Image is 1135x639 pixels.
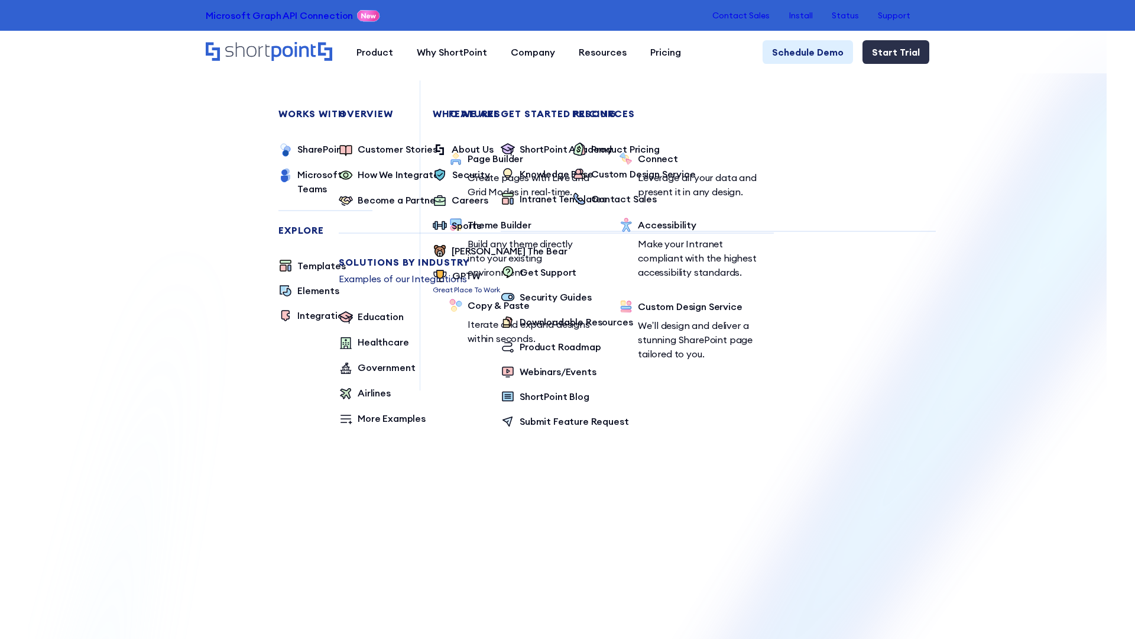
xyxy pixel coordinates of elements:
a: Product Pricing [572,142,660,157]
div: About Us [452,142,494,156]
div: Overview [339,109,774,118]
div: Resources [579,45,627,59]
a: Home [206,42,333,62]
div: Customer Stories [358,142,437,156]
div: SharePoint [297,142,346,156]
a: Templates [278,259,346,274]
div: Why ShortPoint [417,45,487,59]
div: Get Support [520,265,576,279]
div: Downloadable Resources [520,315,633,329]
a: About Us [433,142,494,158]
div: ShortPoint Academy [520,142,612,156]
div: pricing [572,109,1007,118]
div: Submit Feature Request [520,414,628,428]
a: Healthcare [339,335,408,351]
div: Healthcare [358,335,408,349]
div: Microsoft Teams [297,167,372,196]
div: Custom Design Service [591,167,696,181]
p: Examples of our Integrations [339,272,774,286]
a: Custom Design Service [572,167,696,182]
a: ShortPoint Blog [501,389,589,405]
a: Why ShortPoint [405,40,499,64]
div: Knowledge Base [520,167,594,181]
div: ShortPoint Blog [520,389,589,404]
a: Product Roadmap [501,340,601,355]
a: Knowledge Base [501,167,594,182]
div: Security [452,167,490,182]
a: SharePoint [278,142,346,158]
p: Great Place To Work [433,285,500,295]
a: Status [832,11,859,20]
a: Get Support [501,265,576,280]
div: Careers [452,193,488,207]
div: Contact Sales [591,192,657,206]
a: Install [789,11,813,20]
a: Company [499,40,567,64]
a: Airlines [339,386,391,402]
a: [PERSON_NAME] The Bear [433,244,567,259]
div: Airlines [358,386,391,400]
div: Get Started Resources [501,109,936,118]
a: How We Integrate [339,167,439,183]
div: Company [511,45,555,59]
div: Product Roadmap [520,340,601,354]
a: Careers [433,193,488,209]
div: Elements [297,283,339,298]
div: [PERSON_NAME] The Bear [452,244,567,258]
div: More Examples [358,411,426,425]
div: Intranet Templates [520,192,607,206]
a: Downloadable Resources [501,315,633,330]
div: Security Guides [520,290,592,304]
div: Pricing [650,45,681,59]
div: How We Integrate [358,167,439,182]
div: Templates [297,259,346,273]
div: Product Pricing [591,142,660,156]
a: Submit Feature Request [501,414,628,430]
a: Integrations [278,308,353,324]
div: Sports [452,218,481,233]
a: Education [339,309,404,325]
a: Become a Partner [339,193,439,209]
a: Start Trial [862,40,929,64]
a: Product [345,40,405,64]
a: Contact Sales [712,11,770,20]
a: Security Guides [501,290,592,305]
div: Solutions by Industry [339,257,774,267]
a: Elements [278,283,339,299]
a: Contact Sales [572,192,657,207]
a: Government [339,360,415,376]
div: Become a Partner [358,193,439,207]
a: Pricing [638,40,693,64]
a: Schedule Demo [763,40,853,64]
a: Support [878,11,910,20]
a: Resources [567,40,638,64]
a: Customer Stories [339,142,437,158]
div: Education [358,309,404,324]
a: Security [433,167,490,183]
a: Intranet Templates [501,192,607,207]
div: Product [356,45,393,59]
div: works with [278,109,372,118]
a: GPTW [433,269,500,285]
div: Explore [278,225,372,235]
div: Webinars/Events [520,364,596,379]
a: Webinars/Events [501,364,596,380]
div: Government [358,360,415,375]
div: GPTW [452,269,480,283]
div: Who we are [433,109,868,118]
a: ShortPoint Academy [501,142,612,157]
a: Microsoft Graph API Connection [206,8,353,22]
a: Sports [433,218,481,234]
a: More Examples [339,411,426,427]
a: Microsoft Teams [278,167,372,196]
div: Integrations [297,308,353,322]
